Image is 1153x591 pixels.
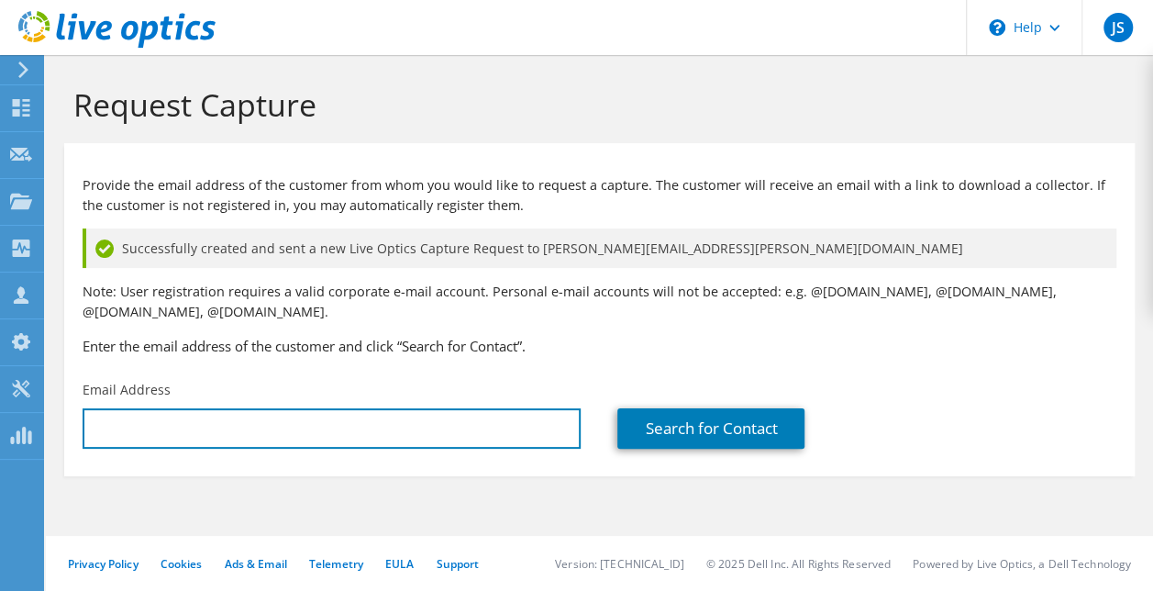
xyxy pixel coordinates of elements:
p: Note: User registration requires a valid corporate e-mail account. Personal e-mail accounts will ... [83,282,1116,322]
h3: Enter the email address of the customer and click “Search for Contact”. [83,336,1116,356]
span: Successfully created and sent a new Live Optics Capture Request to [PERSON_NAME][EMAIL_ADDRESS][P... [122,239,963,259]
svg: \n [989,19,1005,36]
a: Support [436,556,479,572]
p: Provide the email address of the customer from whom you would like to request a capture. The cust... [83,175,1116,216]
a: Search for Contact [617,408,804,449]
li: Powered by Live Optics, a Dell Technology [913,556,1131,572]
span: JS [1103,13,1133,42]
h1: Request Capture [73,85,1116,124]
a: EULA [385,556,414,572]
li: © 2025 Dell Inc. All Rights Reserved [706,556,891,572]
a: Telemetry [309,556,363,572]
a: Cookies [161,556,203,572]
a: Ads & Email [225,556,287,572]
a: Privacy Policy [68,556,139,572]
label: Email Address [83,381,171,399]
li: Version: [TECHNICAL_ID] [555,556,684,572]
